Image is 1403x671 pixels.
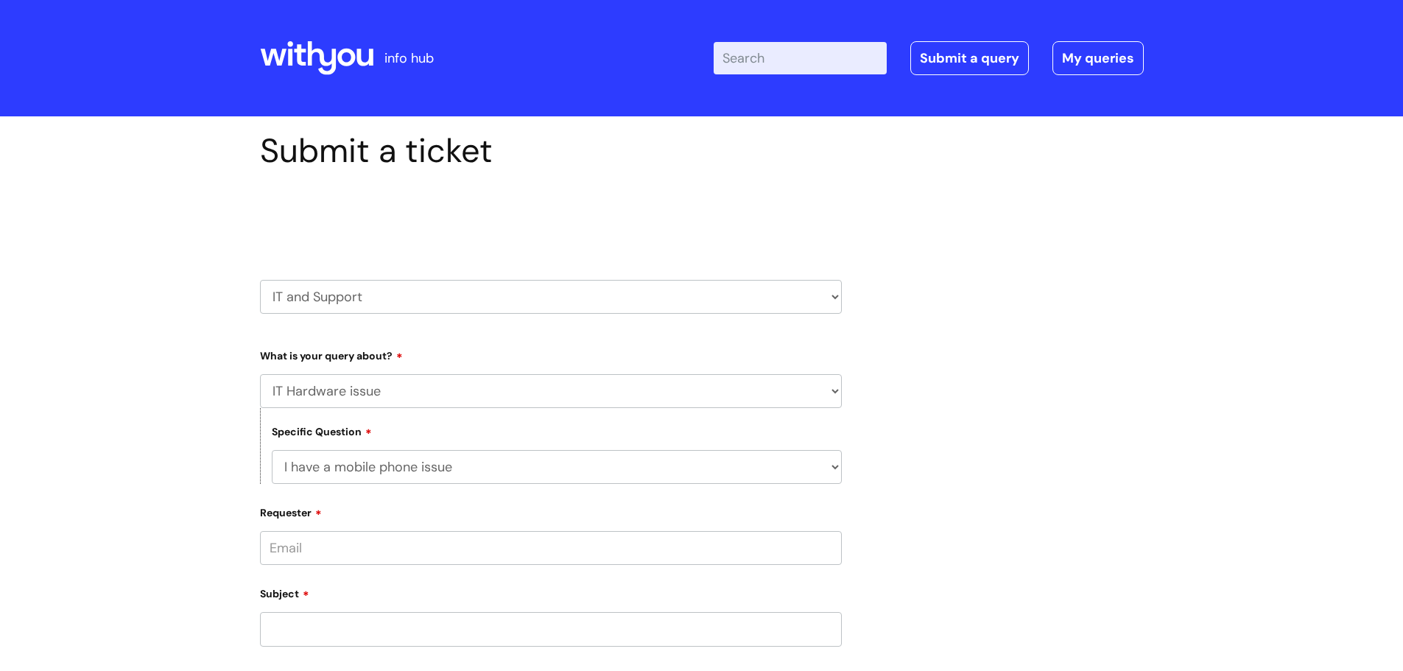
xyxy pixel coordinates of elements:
[260,205,842,232] h2: Select issue type
[260,583,842,600] label: Subject
[260,531,842,565] input: Email
[384,46,434,70] p: info hub
[1052,41,1144,75] a: My queries
[714,42,887,74] input: Search
[260,131,842,171] h1: Submit a ticket
[260,502,842,519] label: Requester
[260,345,842,362] label: What is your query about?
[272,424,372,438] label: Specific Question
[910,41,1029,75] a: Submit a query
